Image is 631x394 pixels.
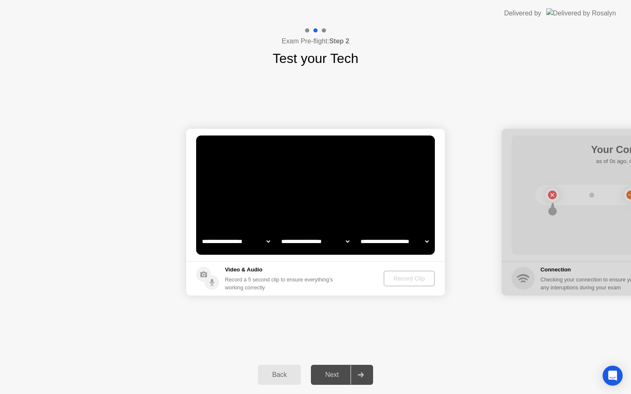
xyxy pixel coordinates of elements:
[603,366,623,386] div: Open Intercom Messenger
[504,8,541,18] div: Delivered by
[280,233,351,250] select: Available speakers
[258,365,301,385] button: Back
[260,371,298,379] div: Back
[282,36,349,46] h4: Exam Pre-flight:
[273,48,358,68] h1: Test your Tech
[225,266,336,274] h5: Video & Audio
[384,271,435,286] button: Record Clip
[387,275,432,282] div: Record Clip
[311,365,373,385] button: Next
[225,276,336,291] div: Record a 5 second clip to ensure everything’s working correctly
[359,233,430,250] select: Available microphones
[546,8,616,18] img: Delivered by Rosalyn
[329,38,349,45] b: Step 2
[200,233,272,250] select: Available cameras
[313,371,351,379] div: Next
